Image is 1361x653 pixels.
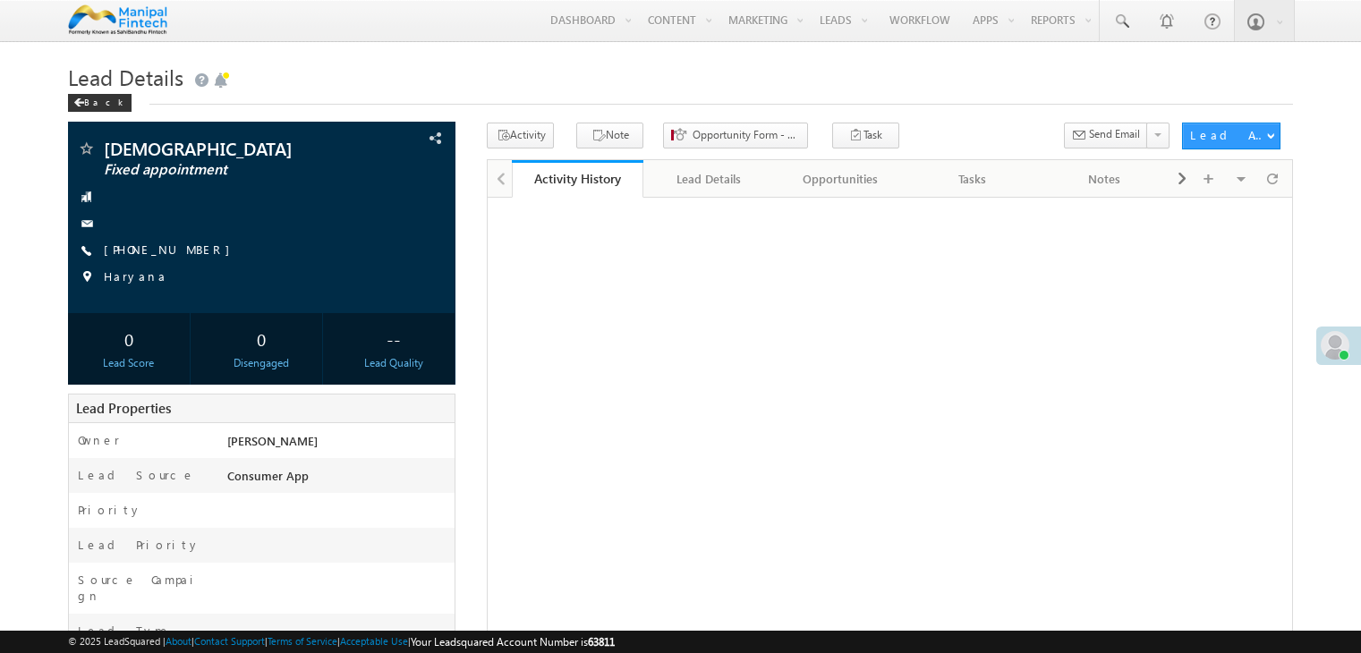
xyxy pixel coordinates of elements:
[1089,126,1140,142] span: Send Email
[104,268,167,286] span: Haryana
[1190,127,1266,143] div: Lead Actions
[76,399,171,417] span: Lead Properties
[487,123,554,148] button: Activity
[223,467,455,492] div: Consumer App
[72,355,185,371] div: Lead Score
[104,140,344,157] span: [DEMOGRAPHIC_DATA]
[525,170,630,187] div: Activity History
[227,433,318,448] span: [PERSON_NAME]
[78,537,200,553] label: Lead Priority
[340,635,408,647] a: Acceptable Use
[205,322,318,355] div: 0
[643,160,775,198] a: Lead Details
[576,123,643,148] button: Note
[78,432,120,448] label: Owner
[68,93,140,108] a: Back
[922,168,1023,190] div: Tasks
[268,635,337,647] a: Terms of Service
[1182,123,1280,149] button: Lead Actions
[104,242,239,259] span: [PHONE_NUMBER]
[832,123,899,148] button: Task
[1040,160,1171,198] a: Notes
[78,467,195,483] label: Lead Source
[78,572,208,604] label: Source Campaign
[78,623,171,639] label: Lead Type
[658,168,759,190] div: Lead Details
[776,160,907,198] a: Opportunities
[1064,123,1148,148] button: Send Email
[68,94,132,112] div: Back
[663,123,808,148] button: Opportunity Form - Stage & Status
[411,635,615,649] span: Your Leadsquared Account Number is
[337,322,450,355] div: --
[68,633,615,650] span: © 2025 LeadSquared | | | | |
[588,635,615,649] span: 63811
[104,161,344,179] span: Fixed appointment
[194,635,265,647] a: Contact Support
[907,160,1039,198] a: Tasks
[337,355,450,371] div: Lead Quality
[72,322,185,355] div: 0
[68,4,167,36] img: Custom Logo
[1054,168,1155,190] div: Notes
[68,63,183,91] span: Lead Details
[693,127,800,143] span: Opportunity Form - Stage & Status
[790,168,891,190] div: Opportunities
[205,355,318,371] div: Disengaged
[166,635,191,647] a: About
[78,502,142,518] label: Priority
[512,160,643,198] a: Activity History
